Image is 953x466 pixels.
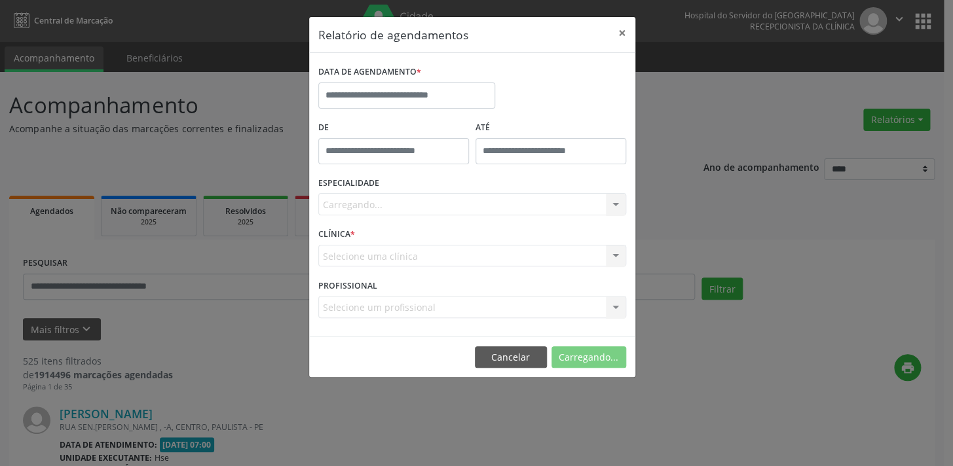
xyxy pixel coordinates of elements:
label: PROFISSIONAL [318,276,377,296]
label: CLÍNICA [318,224,355,245]
label: ESPECIALIDADE [318,173,379,194]
h5: Relatório de agendamentos [318,26,468,43]
button: Close [609,17,635,49]
button: Carregando... [551,346,626,368]
button: Cancelar [475,346,547,368]
label: ATÉ [476,118,626,138]
label: De [318,118,469,138]
label: DATA DE AGENDAMENTO [318,62,421,82]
